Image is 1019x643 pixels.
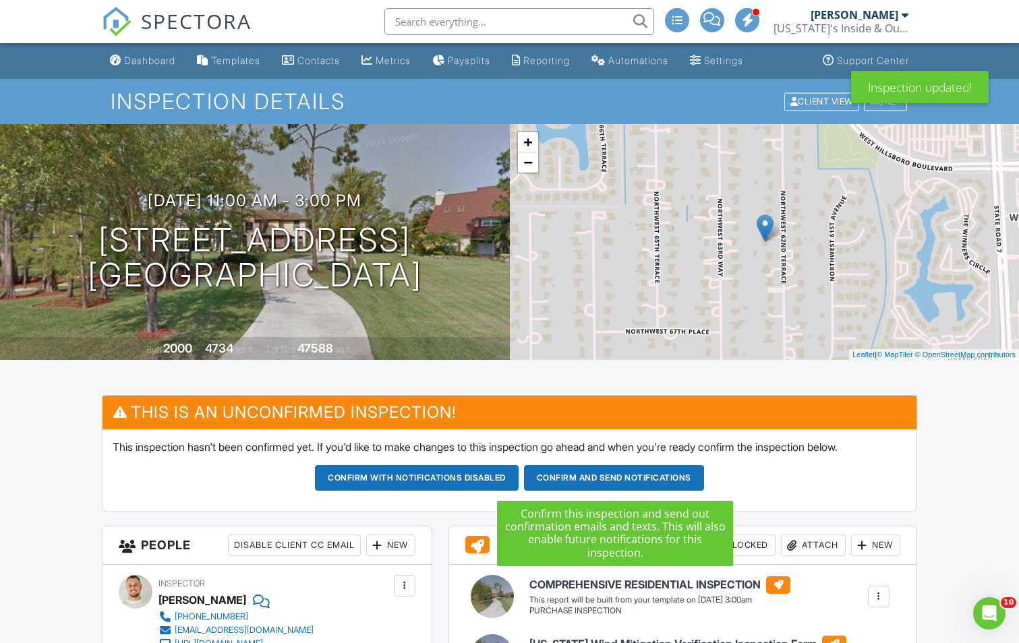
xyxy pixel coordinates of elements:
div: Inspection updated! [851,71,989,103]
a: Metrics [356,49,416,73]
div: | [849,349,1019,361]
div: [PHONE_NUMBER] [175,611,248,622]
div: 47588 [297,341,333,355]
div: Client View [784,92,859,111]
span: Built [146,344,161,355]
a: Dashboard [105,49,181,73]
span: sq. ft. [235,344,254,355]
div: Settings [704,55,743,66]
div: New [851,534,900,556]
a: Zoom out [518,152,538,173]
a: Paysplits [427,49,496,73]
button: Confirm with notifications disabled [315,465,519,491]
span: Inspector [158,578,205,588]
input: Search everything... [384,8,654,35]
h3: People [103,526,432,565]
a: Templates [192,49,266,73]
button: Confirm and send notifications [524,465,704,491]
div: Paysplits [448,55,490,66]
div: PURCHASE INSPECTION [529,605,790,617]
a: Client View [783,96,863,106]
div: Attach [781,534,846,556]
h1: [STREET_ADDRESS] [GEOGRAPHIC_DATA] [88,222,422,294]
span: SPECTORA [141,7,252,35]
img: The Best Home Inspection Software - Spectora [102,7,132,36]
div: 4734 [205,341,233,355]
div: [PERSON_NAME] [158,590,246,610]
a: Support Center [817,49,914,73]
a: © OpenStreetMap contributors [915,350,1016,359]
div: 2000 [163,341,192,355]
p: This inspection hasn't been confirmed yet. If you'd like to make changes to this inspection go ah... [113,439,906,454]
h3: Reports [449,526,916,565]
div: Automations [608,55,668,66]
div: This report will be built from your template on [DATE] 3:00am [529,594,790,605]
h3: This is an Unconfirmed Inspection! [103,396,916,429]
a: Automations (Advanced) [586,49,674,73]
a: © MapTiler [877,350,913,359]
div: Support Center [837,55,909,66]
div: New [366,534,415,556]
a: Leaflet [852,350,875,359]
span: Lot Size [267,344,295,355]
div: Disable Client CC Email [228,534,361,556]
div: Florida's Inside & Out Inspections [774,22,908,35]
div: Dashboard [124,55,175,66]
a: Reporting [506,49,575,73]
div: Reporting [523,55,570,66]
div: [EMAIL_ADDRESS][DOMAIN_NAME] [175,625,314,636]
div: Metrics [376,55,411,66]
div: More [864,92,908,111]
span: 10 [1001,597,1016,608]
div: [PERSON_NAME] [811,8,898,22]
h6: COMPREHENSIVE RESIDENTIAL INSPECTION [529,576,790,594]
a: SPECTORA [102,18,252,47]
div: Contacts [297,55,340,66]
a: [PHONE_NUMBER] [158,610,314,623]
iframe: Intercom live chat [973,597,1006,630]
div: Templates [211,55,260,66]
a: [EMAIL_ADDRESS][DOMAIN_NAME] [158,623,314,637]
a: Zoom in [518,132,538,152]
h1: Inspection Details [111,90,908,113]
a: Settings [685,49,749,73]
h3: [DATE] 11:00 am - 3:00 pm [148,191,361,210]
div: Locked [711,534,776,556]
a: Contacts [276,49,345,73]
span: sq.ft. [335,344,352,355]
